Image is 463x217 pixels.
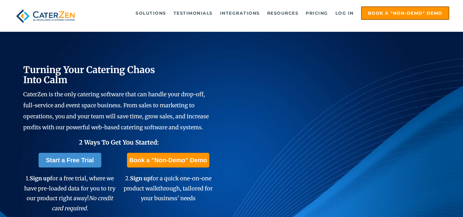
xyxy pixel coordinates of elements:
a: Pricing [303,7,331,19]
span: Sign up [130,175,151,182]
iframe: Help widget launcher [409,193,456,210]
em: No credit card required. [52,195,113,211]
span: 2 Ways To Get You Started: [79,138,159,146]
a: Log in [332,7,357,19]
span: 1. for a free trial, where we have pre-loaded data for you to try our product right away! [24,175,115,211]
div: Navigation Menu [88,6,449,20]
a: Start a Free Trial [39,153,101,167]
img: caterzen [14,6,77,26]
a: Integrations [217,7,263,19]
a: Testimonials [170,7,216,19]
span: 2. for a quick one-on-one product walkthrough, tailored for your business' needs [124,175,213,202]
a: Resources [264,7,302,19]
span: Turning Your Catering Chaos Into Calm [23,64,155,86]
span: Sign up [30,175,50,182]
span: CaterZen is the only catering software that can handle your drop-off, full-service and event spac... [23,91,209,131]
a: Solutions [133,7,169,19]
a: Book a "Non-Demo" Demo [361,6,449,20]
a: Book a "Non-Demo" Demo [127,153,209,167]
